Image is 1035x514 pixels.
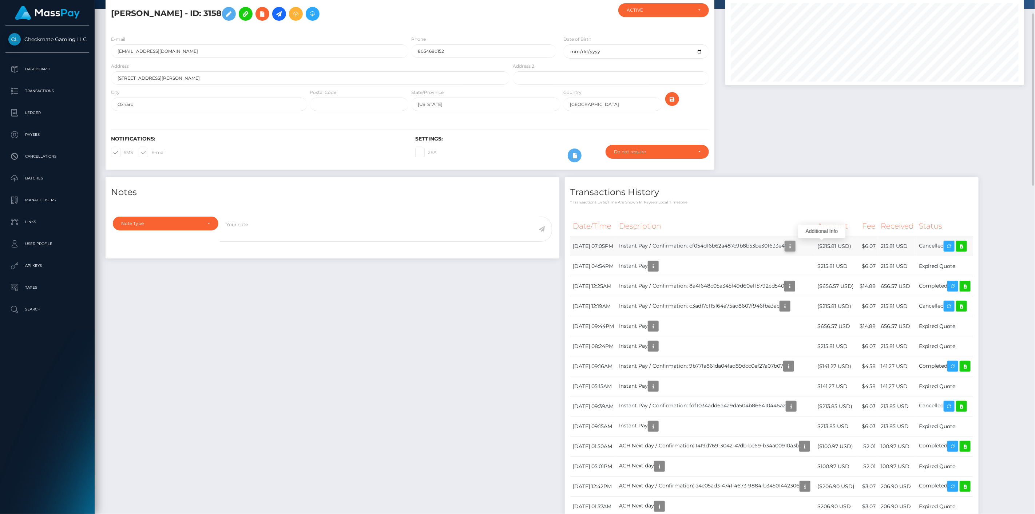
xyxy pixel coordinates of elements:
[570,296,616,316] td: [DATE] 12:19AM
[570,477,616,497] td: [DATE] 12:42PM
[857,396,878,416] td: $6.03
[111,3,506,24] h5: [PERSON_NAME] - ID: 3158
[878,416,916,436] td: 213.85 USD
[8,195,86,206] p: Manage Users
[8,151,86,162] p: Cancellations
[815,296,857,316] td: ($215.81 USD)
[8,304,86,315] p: Search
[878,356,916,376] td: 141.27 USD
[570,316,616,336] td: [DATE] 09:44PM
[111,36,125,43] label: E-mail
[815,336,857,356] td: $215.81 USD
[570,356,616,376] td: [DATE] 09:16AM
[111,186,554,199] h4: Notes
[878,316,916,336] td: 656.57 USD
[857,436,878,456] td: $2.01
[111,63,129,70] label: Address
[570,436,616,456] td: [DATE] 01:50AM
[616,316,815,336] td: Instant Pay
[878,336,916,356] td: 215.81 USD
[916,296,973,316] td: Cancelled
[411,36,426,43] label: Phone
[415,148,437,157] label: 2FA
[570,199,973,205] p: * Transactions date/time are shown in payee's local timezone
[411,89,444,96] label: State/Province
[857,376,878,396] td: $4.58
[5,147,89,166] a: Cancellations
[8,33,21,46] img: Checkmate Gaming LLC
[614,149,692,155] div: Do not require
[616,456,815,477] td: ACH Next day
[815,436,857,456] td: ($100.97 USD)
[570,276,616,296] td: [DATE] 12:25AM
[916,336,973,356] td: Expired Quote
[563,36,591,43] label: Date of Birth
[857,216,878,236] th: Fee
[916,436,973,456] td: Completed
[5,82,89,100] a: Transactions
[815,456,857,477] td: $100.97 USD
[5,278,89,297] a: Taxes
[8,129,86,140] p: Payees
[5,235,89,253] a: User Profile
[616,256,815,276] td: Instant Pay
[878,456,916,477] td: 100.97 USD
[815,477,857,497] td: ($206.90 USD)
[570,396,616,416] td: [DATE] 09:39AM
[916,456,973,477] td: Expired Quote
[878,256,916,276] td: 215.81 USD
[916,216,973,236] th: Status
[618,3,709,17] button: ACTIVE
[570,236,616,256] td: [DATE] 07:05PM
[878,436,916,456] td: 100.97 USD
[570,376,616,396] td: [DATE] 05:15AM
[815,216,857,236] th: Amount
[878,396,916,416] td: 213.85 USD
[8,282,86,293] p: Taxes
[570,416,616,436] td: [DATE] 09:15AM
[857,236,878,256] td: $6.07
[857,416,878,436] td: $6.03
[916,396,973,416] td: Cancelled
[916,236,973,256] td: Cancelled
[121,221,202,226] div: Note Type
[8,238,86,249] p: User Profile
[5,257,89,275] a: API Keys
[878,376,916,396] td: 141.27 USD
[815,256,857,276] td: $215.81 USD
[5,104,89,122] a: Ledger
[606,145,709,159] button: Do not require
[878,276,916,296] td: 656.57 USD
[513,63,534,70] label: Address 2
[857,456,878,477] td: $2.01
[815,416,857,436] td: $213.85 USD
[5,36,89,43] span: Checkmate Gaming LLC
[627,7,692,13] div: ACTIVE
[616,356,815,376] td: Instant Pay / Confirmation: 9b77fa861da04fad89dcc0ef27a07b07
[111,148,133,157] label: SMS
[616,376,815,396] td: Instant Pay
[616,296,815,316] td: Instant Pay / Confirmation: c3ad17c115164a75ad8607f946fba3ac
[8,107,86,118] p: Ledger
[878,216,916,236] th: Received
[916,276,973,296] td: Completed
[916,416,973,436] td: Expired Quote
[8,64,86,75] p: Dashboard
[916,316,973,336] td: Expired Quote
[5,191,89,209] a: Manage Users
[563,89,582,96] label: Country
[616,436,815,456] td: ACH Next day / Confirmation: 1419d769-3042-47db-bc69-b34a00910a3b
[5,300,89,319] a: Search
[916,356,973,376] td: Completed
[815,276,857,296] td: ($656.57 USD)
[815,376,857,396] td: $141.27 USD
[616,216,815,236] th: Description
[857,296,878,316] td: $6.07
[8,260,86,271] p: API Keys
[616,416,815,436] td: Instant Pay
[857,256,878,276] td: $6.07
[570,216,616,236] th: Date/Time
[857,276,878,296] td: $14.88
[113,217,218,230] button: Note Type
[916,256,973,276] td: Expired Quote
